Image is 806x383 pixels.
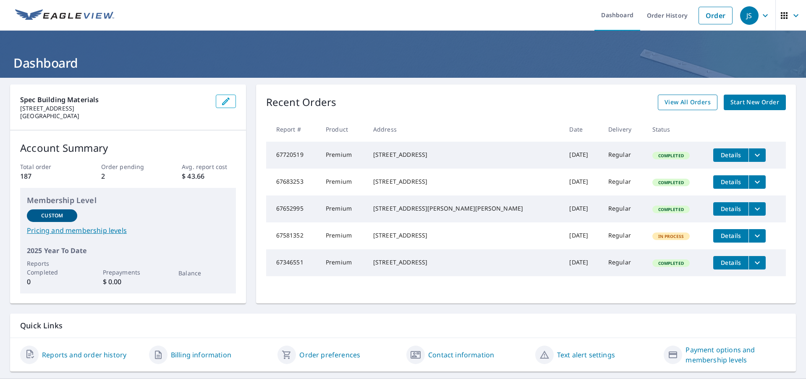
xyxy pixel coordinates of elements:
img: EV Logo [15,9,114,22]
a: Order [699,7,733,24]
td: Premium [319,222,366,249]
button: detailsBtn-67683253 [713,175,748,189]
p: 2025 Year To Date [27,246,229,256]
td: [DATE] [563,249,601,276]
button: filesDropdownBtn-67652995 [748,202,766,216]
td: 67720519 [266,142,319,169]
span: Start New Order [730,97,779,108]
span: Completed [653,260,689,266]
th: Product [319,117,366,142]
td: [DATE] [563,142,601,169]
span: View All Orders [665,97,711,108]
td: 67346551 [266,249,319,276]
p: Account Summary [20,140,236,156]
a: Start New Order [724,95,786,110]
td: [DATE] [563,222,601,249]
a: Reports and order history [42,350,126,360]
span: Completed [653,153,689,158]
a: Contact information [428,350,494,360]
th: Status [646,117,707,142]
th: Date [563,117,601,142]
button: filesDropdownBtn-67720519 [748,148,766,162]
td: Premium [319,195,366,222]
div: [STREET_ADDRESS][PERSON_NAME][PERSON_NAME] [373,204,556,213]
a: Text alert settings [557,350,615,360]
p: Quick Links [20,320,786,331]
a: View All Orders [658,95,717,110]
p: Recent Orders [266,95,337,110]
a: Payment options and membership levels [686,345,786,365]
p: Spec Building Materials [20,95,209,105]
span: Details [718,178,743,186]
td: Regular [602,195,646,222]
td: Premium [319,169,366,195]
button: filesDropdownBtn-67683253 [748,175,766,189]
p: Avg. report cost [182,162,236,171]
td: 67683253 [266,169,319,195]
span: Details [718,259,743,267]
span: Completed [653,206,689,212]
p: Prepayments [103,268,153,277]
div: JS [740,6,759,25]
p: [STREET_ADDRESS] [20,105,209,112]
a: Order preferences [299,350,360,360]
span: Details [718,232,743,240]
button: detailsBtn-67720519 [713,148,748,162]
div: [STREET_ADDRESS] [373,177,556,186]
span: Completed [653,180,689,185]
a: Pricing and membership levels [27,225,229,235]
div: [STREET_ADDRESS] [373,258,556,267]
td: 67581352 [266,222,319,249]
div: [STREET_ADDRESS] [373,231,556,240]
th: Address [366,117,563,142]
p: 2 [101,171,155,181]
button: detailsBtn-67652995 [713,202,748,216]
h1: Dashboard [10,54,796,71]
div: [STREET_ADDRESS] [373,151,556,159]
p: Reports Completed [27,259,77,277]
p: Order pending [101,162,155,171]
td: [DATE] [563,195,601,222]
td: Premium [319,142,366,169]
span: In Process [653,233,689,239]
a: Billing information [171,350,231,360]
p: 187 [20,171,74,181]
p: Balance [178,269,229,277]
button: filesDropdownBtn-67346551 [748,256,766,269]
span: Details [718,151,743,159]
p: Total order [20,162,74,171]
td: Premium [319,249,366,276]
p: [GEOGRAPHIC_DATA] [20,112,209,120]
td: [DATE] [563,169,601,195]
button: detailsBtn-67346551 [713,256,748,269]
button: detailsBtn-67581352 [713,229,748,243]
th: Delivery [602,117,646,142]
span: Details [718,205,743,213]
td: Regular [602,222,646,249]
button: filesDropdownBtn-67581352 [748,229,766,243]
p: Membership Level [27,195,229,206]
td: 67652995 [266,195,319,222]
td: Regular [602,249,646,276]
td: Regular [602,169,646,195]
p: Custom [41,212,63,219]
th: Report # [266,117,319,142]
p: $ 43.66 [182,171,236,181]
td: Regular [602,142,646,169]
p: $ 0.00 [103,277,153,287]
p: 0 [27,277,77,287]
